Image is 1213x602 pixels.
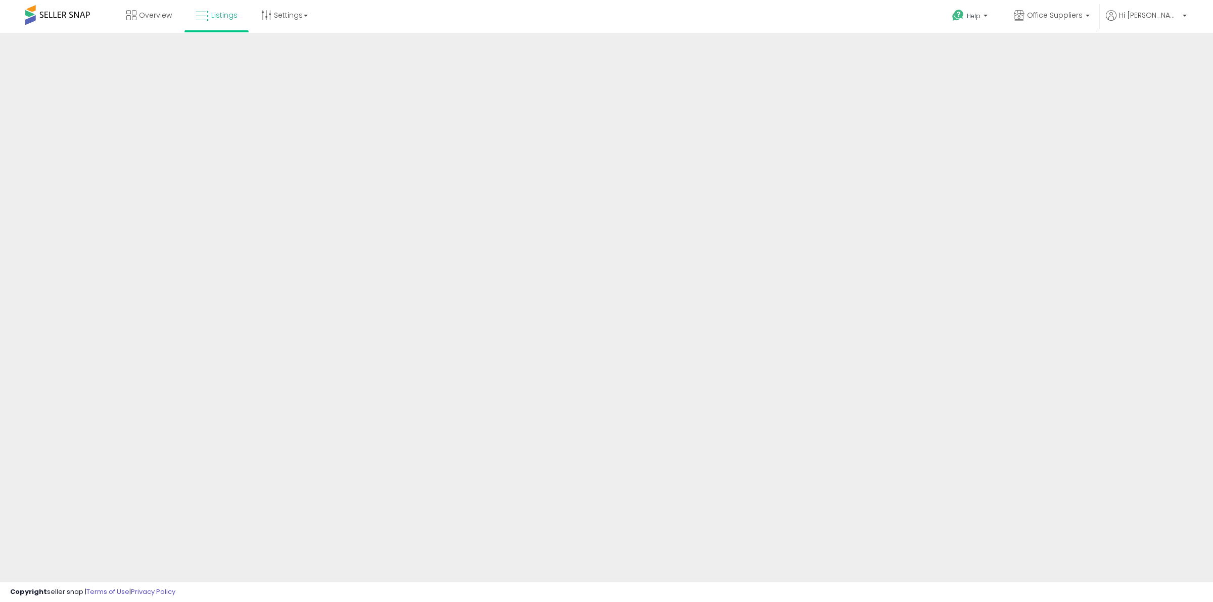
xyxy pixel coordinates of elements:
[1106,10,1187,33] a: Hi [PERSON_NAME]
[1027,10,1083,20] span: Office Suppliers
[944,2,998,33] a: Help
[952,9,964,22] i: Get Help
[139,10,172,20] span: Overview
[211,10,238,20] span: Listings
[1119,10,1180,20] span: Hi [PERSON_NAME]
[967,12,981,20] span: Help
